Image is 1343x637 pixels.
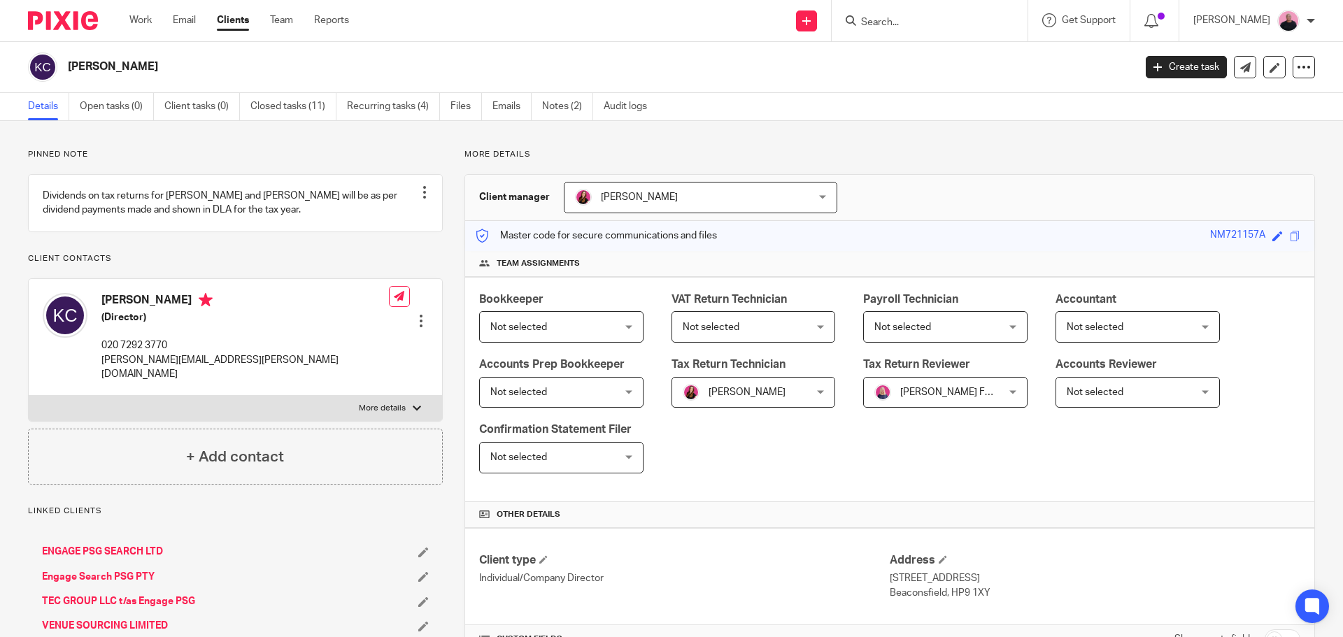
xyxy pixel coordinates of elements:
span: Payroll Technician [863,294,958,305]
a: Engage Search PSG PTY [42,570,155,584]
p: Beaconsfield, HP9 1XY [890,586,1300,600]
a: Emails [492,93,532,120]
p: Linked clients [28,506,443,517]
p: Pinned note [28,149,443,160]
span: Confirmation Statement Filer [479,424,632,435]
a: Create task [1146,56,1227,78]
i: Primary [199,293,213,307]
p: [PERSON_NAME] [1193,13,1270,27]
a: Files [450,93,482,120]
a: Notes (2) [542,93,593,120]
a: Reports [314,13,349,27]
span: [PERSON_NAME] FCCA [900,387,1005,397]
span: Accounts Prep Bookkeeper [479,359,625,370]
span: Not selected [1067,387,1123,397]
h4: + Add contact [186,446,284,468]
a: Recurring tasks (4) [347,93,440,120]
a: Audit logs [604,93,658,120]
a: VENUE SOURCING LIMITED [42,619,168,633]
h4: Address [890,553,1300,568]
img: 21.png [683,384,699,401]
a: Email [173,13,196,27]
img: svg%3E [43,293,87,338]
span: Not selected [1067,322,1123,332]
span: Get Support [1062,15,1116,25]
a: Details [28,93,69,120]
img: 21.png [575,189,592,206]
div: NM721157A [1210,228,1265,244]
input: Search [860,17,986,29]
p: More details [359,403,406,414]
span: Tax Return Reviewer [863,359,970,370]
span: [PERSON_NAME] [601,192,678,202]
a: Closed tasks (11) [250,93,336,120]
span: Tax Return Technician [671,359,786,370]
p: 020 7292 3770 [101,338,389,352]
a: Open tasks (0) [80,93,154,120]
p: Client contacts [28,253,443,264]
span: VAT Return Technician [671,294,787,305]
h3: Client manager [479,190,550,204]
p: Individual/Company Director [479,571,890,585]
span: Not selected [490,322,547,332]
a: ENGAGE PSG SEARCH LTD [42,545,163,559]
h4: [PERSON_NAME] [101,293,389,310]
img: Pixie [28,11,98,30]
h5: (Director) [101,310,389,324]
span: Not selected [874,322,931,332]
p: [PERSON_NAME][EMAIL_ADDRESS][PERSON_NAME][DOMAIN_NAME] [101,353,389,382]
span: Not selected [490,387,547,397]
a: Client tasks (0) [164,93,240,120]
img: svg%3E [28,52,57,82]
img: Cheryl%20Sharp%20FCCA.png [874,384,891,401]
a: TEC GROUP LLC t/as Engage PSG [42,594,195,608]
a: Team [270,13,293,27]
a: Clients [217,13,249,27]
p: Master code for secure communications and files [476,229,717,243]
a: Work [129,13,152,27]
span: Bookkeeper [479,294,543,305]
h4: Client type [479,553,890,568]
h2: [PERSON_NAME] [68,59,914,74]
span: Accounts Reviewer [1056,359,1157,370]
span: [PERSON_NAME] [709,387,786,397]
span: Accountant [1056,294,1116,305]
span: Other details [497,509,560,520]
img: Bio%20-%20Kemi%20.png [1277,10,1300,32]
span: Team assignments [497,258,580,269]
p: More details [464,149,1315,160]
span: Not selected [683,322,739,332]
span: Not selected [490,452,547,462]
p: [STREET_ADDRESS] [890,571,1300,585]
